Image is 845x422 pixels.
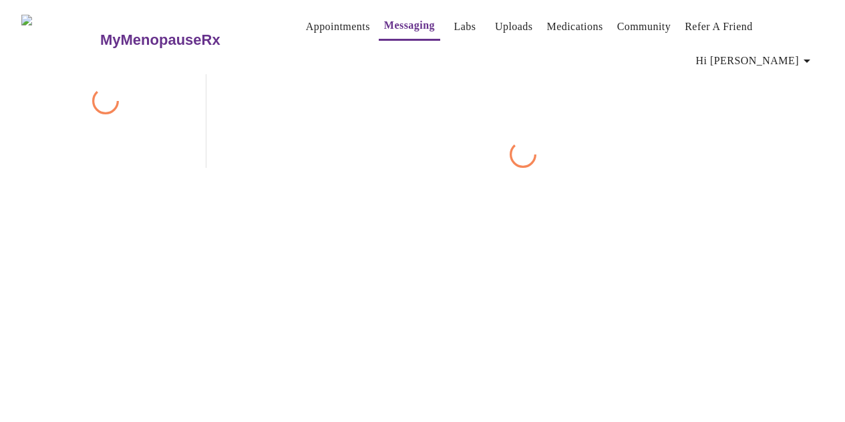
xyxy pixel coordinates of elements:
a: Community [617,17,671,36]
a: Refer a Friend [685,17,753,36]
a: Appointments [306,17,370,36]
button: Refer a Friend [679,13,758,40]
h3: MyMenopauseRx [100,31,220,49]
a: Messaging [384,16,435,35]
button: Labs [444,13,486,40]
button: Messaging [379,12,440,41]
span: Hi [PERSON_NAME] [696,51,815,70]
button: Hi [PERSON_NAME] [691,47,820,74]
a: Medications [547,17,603,36]
button: Community [612,13,677,40]
img: MyMenopauseRx Logo [21,15,98,65]
button: Appointments [301,13,375,40]
a: Labs [454,17,476,36]
button: Uploads [490,13,538,40]
a: MyMenopauseRx [98,17,273,64]
button: Medications [542,13,609,40]
a: Uploads [495,17,533,36]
